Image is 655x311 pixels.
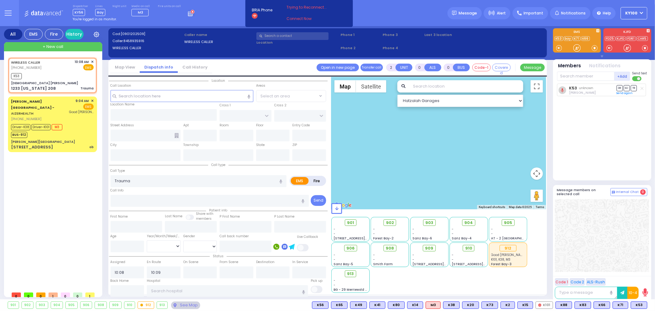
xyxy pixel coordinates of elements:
button: Transfer call [361,64,383,71]
label: Location [256,40,338,45]
button: ALS [424,64,441,71]
label: Township [183,143,199,148]
button: Internal Chat 0 [610,188,647,196]
div: K71 [613,301,628,309]
div: 903 [36,302,48,309]
div: 912 [500,245,517,252]
div: K66 [594,301,610,309]
label: ZIP [292,143,297,148]
button: Toggle fullscreen view [531,80,543,93]
span: Driver-K38 [11,124,30,130]
label: WIRELESS CALLER [112,45,182,51]
div: BLS [350,301,367,309]
div: See map [171,301,200,309]
label: Destination [256,260,275,265]
a: Open this area in Google Maps (opens a new window) [333,201,353,209]
span: 909 [425,245,434,251]
label: Fire units on call [158,5,181,8]
span: 10:08 AM [75,60,89,64]
span: BG - 29 Merriewold S. [334,287,368,292]
span: - [373,227,375,231]
div: BLS [482,301,498,309]
span: - [334,253,336,257]
span: M3 [138,10,143,15]
span: - [334,227,336,231]
div: K101 [536,301,553,309]
span: - [334,283,336,287]
button: Code-1 [472,64,491,71]
div: BLS [443,301,460,309]
div: K38 [443,301,460,309]
a: AIZERHEALTH [11,99,54,116]
span: EMS [83,64,94,70]
label: Apt [183,123,189,128]
a: Connect Now [287,16,335,22]
div: Year/Month/Week/Day [147,234,181,239]
div: Fire [45,29,63,40]
label: Age [111,234,117,239]
input: Search member [557,72,614,81]
button: UNIT [396,64,412,71]
span: Phone 4 [383,45,423,51]
label: Back Home [111,278,129,283]
label: In Service [292,260,308,265]
span: Internal Chat [616,190,639,194]
span: 0 [36,293,45,297]
button: Message [520,64,545,71]
span: 903 [425,220,433,226]
span: - [334,278,336,283]
span: [PHONE_NUMBER] [11,65,41,70]
span: 0 [73,293,82,297]
label: From Scene [220,260,238,265]
div: ob [89,145,94,149]
div: BLS [575,301,591,309]
img: red-radio-icon.svg [538,304,541,307]
label: City [111,143,117,148]
button: Show street map [334,80,356,93]
button: Covered [492,64,511,71]
div: K15 [517,301,533,309]
span: - [412,231,414,236]
span: K53 [11,73,22,79]
div: K49 [350,301,367,309]
label: Call Type [111,168,125,173]
div: K88 [556,301,572,309]
label: Cad: [112,31,182,37]
div: 909 [110,302,121,309]
div: 904 [51,302,63,309]
label: EMS [553,30,601,35]
div: BLS [331,301,348,309]
label: Fire [308,177,326,185]
label: Call back number [220,234,249,239]
input: Search location [409,80,523,93]
label: P First Name [220,214,240,219]
div: BLS [613,301,628,309]
span: - [452,257,454,262]
div: 913 [157,302,168,309]
span: 0 [12,293,21,297]
span: Phone 3 [383,32,423,37]
label: Night unit [112,5,126,8]
span: 906 [346,245,355,251]
span: [STREET_ADDRESS][PERSON_NAME] [334,236,392,241]
label: Cross 2 [274,103,287,108]
div: 901 [8,302,19,309]
label: Floor [256,123,263,128]
span: DR [617,85,623,91]
div: [PERSON_NAME][GEOGRAPHIC_DATA] [11,140,75,144]
label: Assigned [111,260,126,265]
button: 10-4 [627,287,639,299]
div: K2 [501,301,515,309]
span: - [373,231,375,236]
img: Logo [24,9,65,17]
button: Send [311,195,326,206]
a: WIRELESS CALLER [11,60,40,65]
span: You're logged in as monitor. [73,17,117,22]
label: State [256,143,265,148]
a: K53 [569,86,577,90]
div: K14 [407,301,423,309]
div: BLS [631,301,647,309]
span: BUS-912 [11,132,27,138]
span: Patient info [206,208,230,213]
span: Sanz Bay-4 [452,236,472,241]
